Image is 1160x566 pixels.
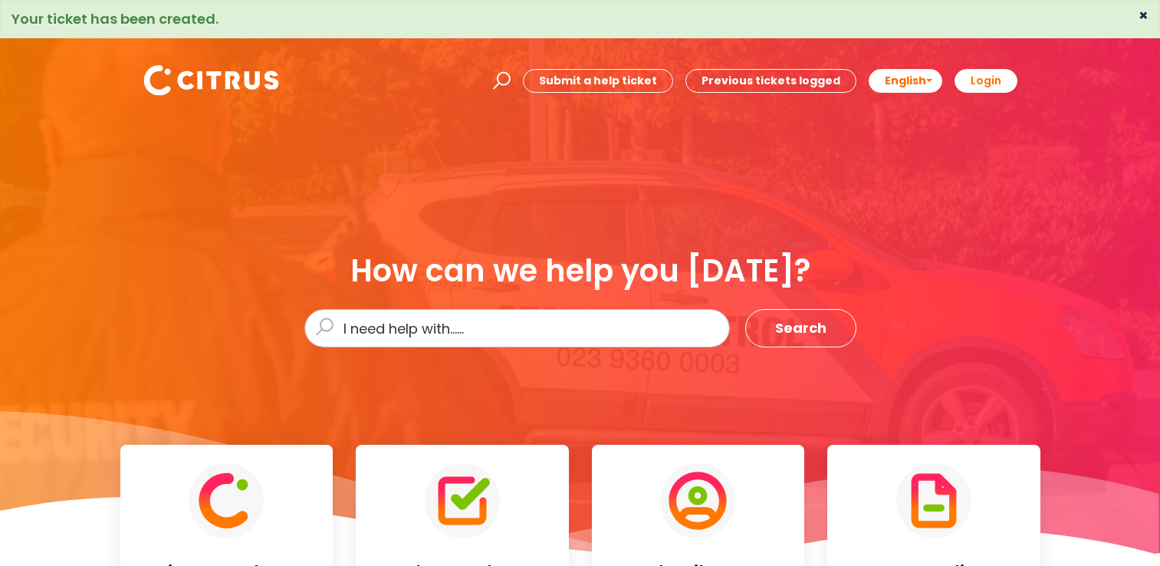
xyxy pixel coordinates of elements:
[955,69,1017,93] a: Login
[775,316,826,341] span: Search
[304,309,730,347] input: I need help with......
[745,309,856,347] button: Search
[523,69,673,93] a: Submit a help ticket
[1139,8,1148,22] button: ×
[885,73,926,88] span: English
[304,254,856,288] div: How can we help you [DATE]?
[971,73,1001,88] b: Login
[685,69,856,93] a: Previous tickets logged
